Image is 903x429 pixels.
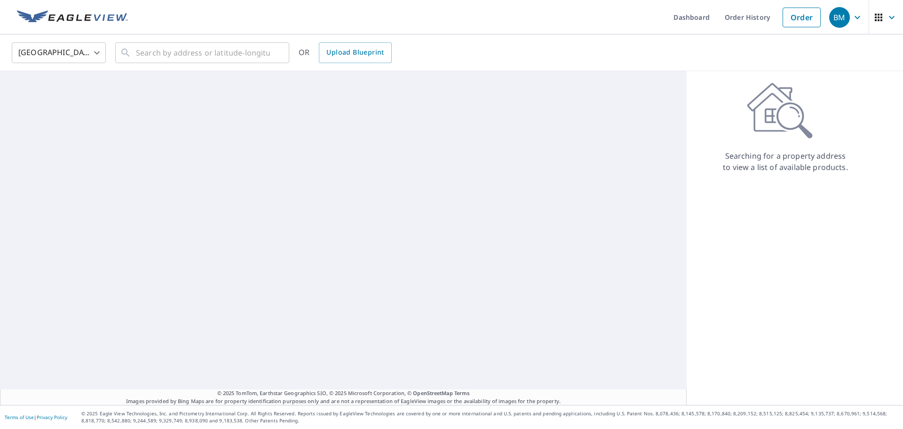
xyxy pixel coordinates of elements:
a: Terms [454,389,470,397]
p: © 2025 Eagle View Technologies, Inc. and Pictometry International Corp. All Rights Reserved. Repo... [81,410,898,424]
div: BM [829,7,850,28]
div: [GEOGRAPHIC_DATA] [12,40,106,66]
p: Searching for a property address to view a list of available products. [722,150,848,173]
div: OR [299,42,392,63]
a: Upload Blueprint [319,42,391,63]
a: Terms of Use [5,414,34,421]
a: Privacy Policy [37,414,67,421]
span: Upload Blueprint [326,47,384,58]
a: OpenStreetMap [413,389,452,397]
img: EV Logo [17,10,128,24]
span: © 2025 TomTom, Earthstar Geographics SIO, © 2025 Microsoft Corporation, © [217,389,470,397]
a: Order [783,8,821,27]
p: | [5,414,67,420]
input: Search by address or latitude-longitude [136,40,270,66]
